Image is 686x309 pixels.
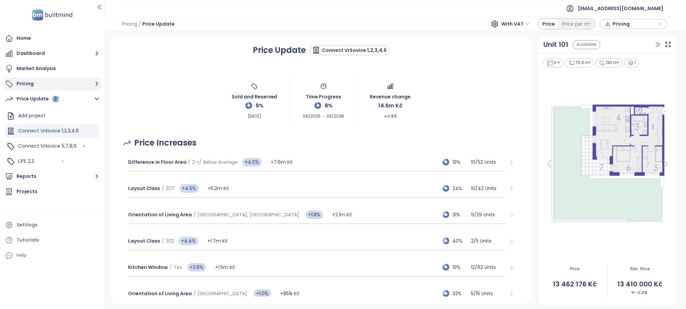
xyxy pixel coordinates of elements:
div: Connect Vršovice 5,7,8,9 [5,140,99,153]
p: 10 / 42 Units [471,185,505,192]
div: 130 m² [596,58,623,67]
span: 13 462 176 Kč [543,279,607,289]
span: 8% [325,101,333,110]
span: 19% [453,158,468,166]
span: / [188,159,191,165]
div: Price per m² [559,19,595,29]
img: Decrease [631,291,635,295]
button: Reports [3,170,101,183]
span: [EMAIL_ADDRESS][DOMAIN_NAME] [578,0,664,17]
span: Price Increases [135,136,197,149]
div: Price [539,19,559,29]
span: / [200,159,202,165]
span: Rec. Price [608,266,673,272]
h1: Price Update [253,44,306,56]
span: right [509,186,514,191]
span: / [162,185,165,192]
button: Pricing [3,77,101,91]
span: 0.8% [384,110,397,120]
span: Time Progress [306,90,341,100]
div: L1FE 2,3 [5,155,99,168]
div: Settings [17,221,38,229]
span: 207 [166,185,175,192]
span: right [509,291,514,297]
span: +5.2m Kč [208,185,229,192]
span: 40% [453,237,468,245]
div: Add project [18,112,46,120]
p: 5 / 15 Units [471,290,505,297]
div: Home [17,34,31,42]
span: +1.8% [306,211,323,219]
span: Layout Class [128,238,160,244]
span: Below Average [204,159,238,165]
span: 31% [453,211,468,218]
span: / [162,238,165,244]
span: 302 [166,238,175,244]
div: button [603,19,663,29]
span: 06/2025 → 03/2028 [303,110,344,120]
span: +3.6% [187,263,206,272]
a: Unit 101 [544,39,569,50]
p: 10 / 52 Units [471,158,505,166]
div: 1 [624,58,640,67]
a: Home [3,32,101,45]
a: Market Analysis [3,62,101,75]
span: / [194,290,196,297]
span: Connect Vršovice 1,2,3,4,6 [18,127,79,134]
span: 19% [453,264,468,271]
div: Help [3,249,101,262]
a: Settings [3,218,101,232]
div: Connect Vršovice 1,2,3,4,6 [5,124,99,138]
div: Tutorials [17,236,39,244]
span: +2.1m Kč [332,211,352,218]
span: right [509,265,514,270]
span: +4.0% [242,158,262,166]
a: Tutorials [3,234,101,247]
span: 13 410 000 Kč [608,279,673,289]
div: Projects [17,187,37,196]
div: Price Update [17,95,59,103]
button: Price Update 2 [3,92,101,106]
span: 24% [453,185,468,192]
div: Available [573,40,600,49]
span: Orientation of Living Area [128,211,192,218]
span: -0.4% [631,290,648,296]
button: Dashboard [3,47,101,60]
span: +1.0% [254,289,271,298]
p: 12 / 62 Units [471,264,505,271]
span: Layout Class [128,185,160,192]
span: Difference in Floor Area [128,159,187,165]
span: [GEOGRAPHIC_DATA], [GEOGRAPHIC_DATA] [198,211,299,218]
p: 2 / 5 Units [471,237,505,245]
span: Yes [174,264,182,271]
span: +4.5% [180,184,199,193]
span: [GEOGRAPHIC_DATA] [198,290,247,297]
span: Orientation of Living Area [128,290,192,297]
span: Pricing [613,19,656,29]
span: +4.4% [179,237,198,245]
span: With VAT [501,19,530,29]
img: logo [30,8,74,22]
span: / [194,211,196,218]
span: 2-r [192,159,200,165]
span: right [509,239,514,244]
span: Pricing [122,18,137,30]
span: caret-up [384,115,387,118]
span: +851k Kč [280,290,299,297]
span: +7.6m Kč [271,159,293,165]
div: 3-r [543,58,564,67]
span: right [509,160,514,165]
span: +1.5m Kč [215,264,235,271]
a: Projects [3,185,101,198]
div: Add project [5,109,99,123]
p: 9 / 29 Units [471,211,505,218]
div: Connect Vršovice 1,2,3,4,6 [322,47,387,54]
div: 70.3 m² [565,58,594,67]
span: right [509,213,514,218]
span: / [139,18,141,30]
div: 2 [52,96,59,102]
